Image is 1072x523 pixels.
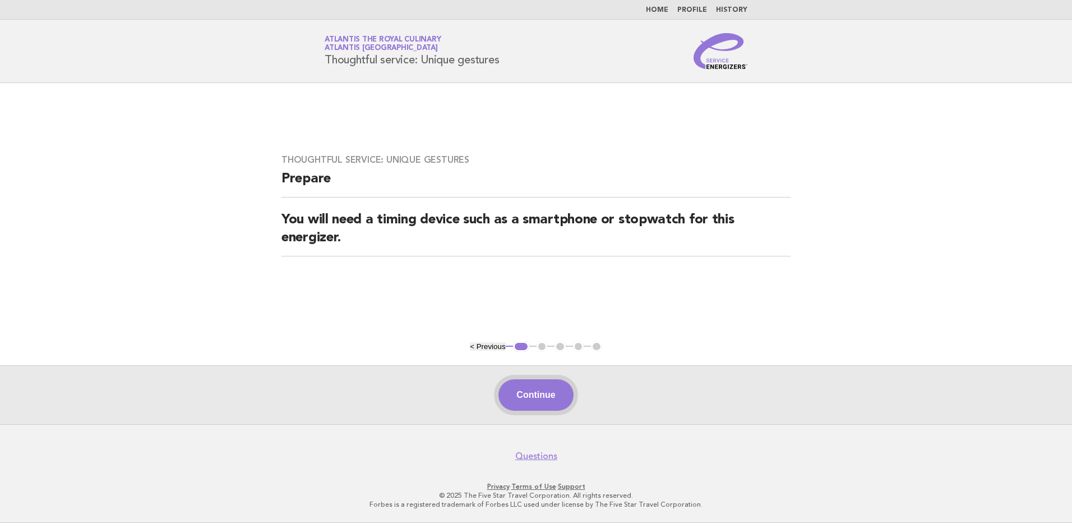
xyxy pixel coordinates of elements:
h2: Prepare [281,170,791,198]
button: Continue [498,379,573,411]
p: · · [193,482,879,491]
span: Atlantis [GEOGRAPHIC_DATA] [325,45,438,52]
a: Support [558,483,585,490]
h3: Thoughtful service: Unique gestures [281,154,791,166]
p: © 2025 The Five Star Travel Corporation. All rights reserved. [193,491,879,500]
button: < Previous [470,342,505,351]
button: 1 [513,341,529,352]
a: Profile [677,7,707,13]
h2: You will need a timing device such as a smartphone or stopwatch for this energizer. [281,211,791,256]
a: Terms of Use [511,483,556,490]
p: Forbes is a registered trademark of Forbes LLC used under license by The Five Star Travel Corpora... [193,500,879,509]
h1: Thoughtful service: Unique gestures [325,36,499,66]
a: Questions [515,451,557,462]
a: Privacy [487,483,510,490]
a: Home [646,7,668,13]
a: History [716,7,747,13]
a: Atlantis the Royal CulinaryAtlantis [GEOGRAPHIC_DATA] [325,36,441,52]
img: Service Energizers [694,33,747,69]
